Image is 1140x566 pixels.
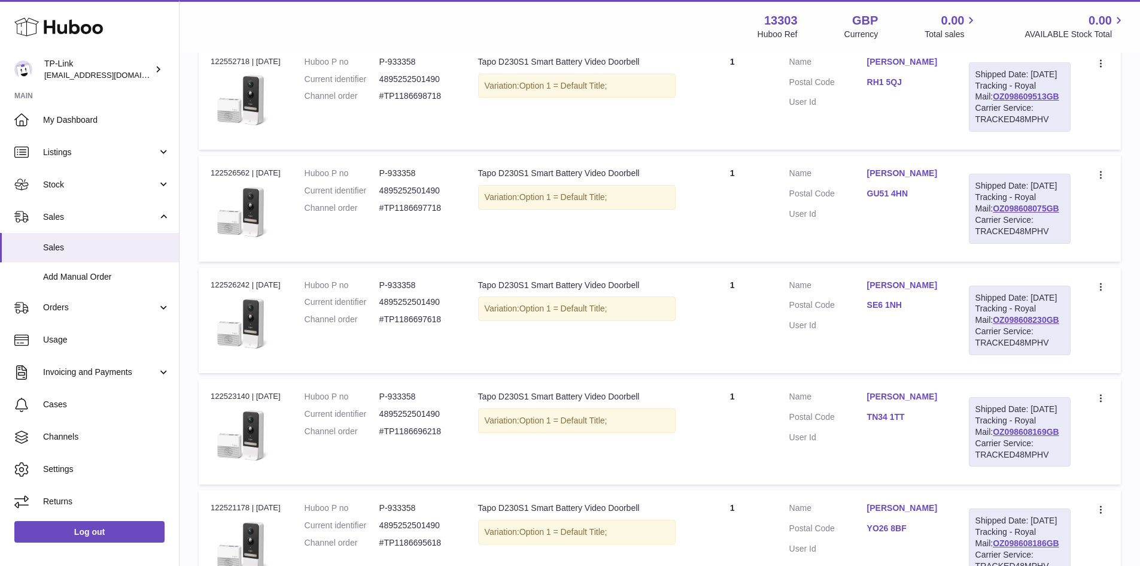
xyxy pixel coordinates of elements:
a: [PERSON_NAME] [867,168,945,179]
div: Shipped Date: [DATE] [975,69,1064,80]
a: TN34 1TT [867,411,945,423]
a: 0.00 AVAILABLE Stock Total [1025,13,1126,40]
dt: Huboo P no [305,168,379,179]
span: Channels [43,431,170,443]
dd: P-933358 [379,280,454,291]
dt: Name [789,391,867,405]
span: Usage [43,334,170,346]
div: Carrier Service: TRACKED48MPHV [975,326,1064,349]
a: GU51 4HN [867,188,945,199]
dt: Channel order [305,90,379,102]
a: Log out [14,521,165,543]
span: Sales [43,211,157,223]
dt: Name [789,56,867,71]
dd: P-933358 [379,56,454,68]
div: Shipped Date: [DATE] [975,292,1064,304]
dt: Huboo P no [305,280,379,291]
div: Tracking - Royal Mail: [969,286,1071,355]
dt: Name [789,280,867,294]
div: Shipped Date: [DATE] [975,515,1064,526]
dt: Postal Code [789,411,867,426]
dt: User Id [789,96,867,108]
span: Option 1 = Default Title; [519,527,607,537]
dt: Postal Code [789,77,867,91]
span: Settings [43,464,170,475]
span: Option 1 = Default Title; [519,304,607,313]
dd: 4895252501490 [379,185,454,196]
a: SE6 1NH [867,299,945,311]
div: Currency [844,29,878,40]
div: Variation: [478,74,676,98]
span: Option 1 = Default Title; [519,192,607,202]
span: Stock [43,179,157,190]
img: D230S1main.jpg [211,183,270,243]
dd: #TP1186696218 [379,426,454,437]
dd: 4895252501490 [379,74,454,85]
dt: Channel order [305,202,379,214]
span: My Dashboard [43,114,170,126]
dt: Name [789,503,867,517]
a: OZ098608169GB [993,427,1059,437]
dt: Name [789,168,867,182]
dt: User Id [789,543,867,555]
div: Variation: [478,408,676,433]
dt: Huboo P no [305,391,379,402]
span: Invoicing and Payments [43,367,157,378]
a: [PERSON_NAME] [867,56,945,68]
strong: 13303 [764,13,798,29]
dt: Current identifier [305,408,379,420]
div: 122526242 | [DATE] [211,280,281,290]
a: RH1 5QJ [867,77,945,88]
a: OZ098608075GB [993,204,1059,213]
dd: 4895252501490 [379,408,454,420]
div: Variation: [478,520,676,544]
div: Shipped Date: [DATE] [975,404,1064,415]
dd: #TP1186697618 [379,314,454,325]
span: Returns [43,496,170,507]
span: AVAILABLE Stock Total [1025,29,1126,40]
dt: Current identifier [305,74,379,85]
div: 122552718 | [DATE] [211,56,281,67]
dd: 4895252501490 [379,296,454,308]
span: [EMAIL_ADDRESS][DOMAIN_NAME] [44,70,176,80]
td: 1 [688,44,777,150]
dt: Postal Code [789,523,867,537]
span: 0.00 [941,13,965,29]
a: OZ098609513GB [993,92,1059,101]
a: [PERSON_NAME] [867,503,945,514]
div: Tracking - Royal Mail: [969,397,1071,467]
div: Carrier Service: TRACKED48MPHV [975,438,1064,461]
div: Tracking - Royal Mail: [969,174,1071,243]
dd: 4895252501490 [379,520,454,531]
span: Add Manual Order [43,271,170,283]
div: Variation: [478,296,676,321]
dt: Current identifier [305,520,379,531]
td: 1 [688,379,777,485]
dt: Postal Code [789,299,867,314]
div: Shipped Date: [DATE] [975,180,1064,192]
div: Tapo D230S1 Smart Battery Video Doorbell [478,503,676,514]
div: Tapo D230S1 Smart Battery Video Doorbell [478,280,676,291]
dd: P-933358 [379,168,454,179]
a: [PERSON_NAME] [867,391,945,402]
div: Huboo Ref [758,29,798,40]
dt: Current identifier [305,185,379,196]
img: D230S1main.jpg [211,71,270,131]
dd: P-933358 [379,503,454,514]
span: Option 1 = Default Title; [519,416,607,425]
dt: Channel order [305,537,379,549]
div: Carrier Service: TRACKED48MPHV [975,214,1064,237]
div: Tapo D230S1 Smart Battery Video Doorbell [478,391,676,402]
span: 0.00 [1089,13,1112,29]
div: TP-Link [44,58,152,81]
dd: #TP1186697718 [379,202,454,214]
dd: #TP1186698718 [379,90,454,102]
div: 122523140 | [DATE] [211,391,281,402]
dd: #TP1186695618 [379,537,454,549]
a: OZ098608230GB [993,315,1059,325]
dt: Current identifier [305,296,379,308]
strong: GBP [852,13,878,29]
span: Sales [43,242,170,253]
span: Total sales [925,29,978,40]
dt: Channel order [305,426,379,437]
